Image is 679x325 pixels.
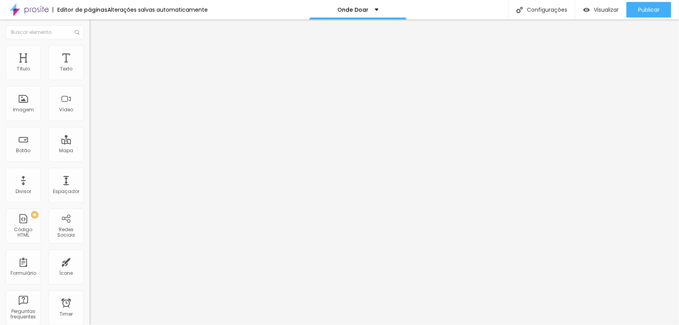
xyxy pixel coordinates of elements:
div: Divisor [16,189,31,194]
button: Publicar [626,2,671,18]
div: Formulário [11,271,36,276]
div: Título [17,66,30,72]
div: Vídeo [59,107,73,112]
iframe: Editor [89,19,679,325]
span: Publicar [638,7,660,13]
img: view-1.svg [583,7,590,13]
span: Visualizar [594,7,619,13]
div: Timer [60,311,73,317]
div: Alterações salvas automaticamente [107,7,208,12]
div: Editor de páginas [53,7,107,12]
div: Imagem [13,107,34,112]
input: Buscar elemento [6,25,84,39]
div: Código HTML [8,227,39,238]
div: Mapa [59,148,73,153]
div: Ícone [60,271,73,276]
img: Icone [516,7,523,13]
div: Perguntas frequentes [8,309,39,320]
div: Redes Sociais [51,227,81,238]
img: Icone [75,30,79,35]
button: Visualizar [575,2,626,18]
div: Texto [60,66,72,72]
p: Onde Doar [338,7,369,12]
div: Espaçador [53,189,79,194]
div: Botão [16,148,31,153]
